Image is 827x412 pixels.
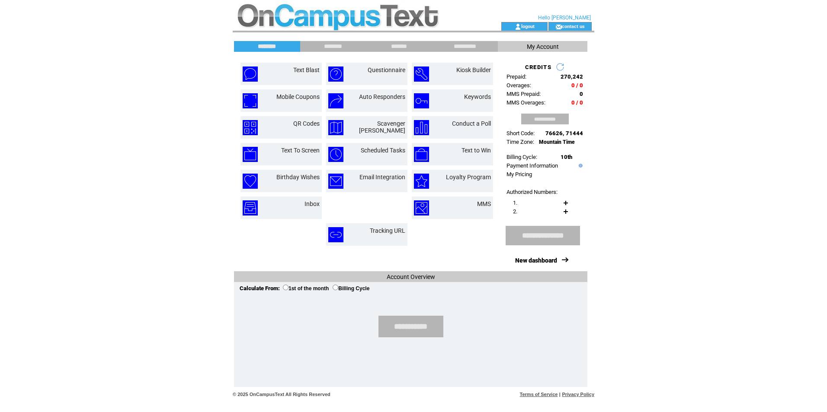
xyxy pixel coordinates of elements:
[414,67,429,82] img: kiosk-builder.png
[328,120,343,135] img: scavenger-hunt.png
[538,15,591,21] span: Hello [PERSON_NAME]
[506,99,545,106] span: MMS Overages:
[506,189,558,195] span: Authorized Numbers:
[359,93,405,100] a: Auto Responders
[506,91,541,97] span: MMS Prepaid:
[452,120,491,127] a: Conduct a Poll
[506,162,558,169] a: Payment Information
[281,147,320,154] a: Text To Screen
[414,200,429,216] img: mms.png
[456,67,491,73] a: Kiosk Builder
[333,285,338,290] input: Billing Cycle
[580,91,583,97] span: 0
[506,139,534,145] span: Time Zone:
[276,93,320,100] a: Mobile Coupons
[370,227,405,234] a: Tracking URL
[328,147,343,162] img: scheduled-tasks.png
[513,208,517,215] span: 2.
[515,23,521,30] img: account_icon.gif
[359,120,405,134] a: Scavenger [PERSON_NAME]
[243,93,258,108] img: mobile-coupons.png
[243,147,258,162] img: text-to-screen.png
[571,99,583,106] span: 0 / 0
[555,23,562,30] img: contact_us_icon.gif
[359,174,405,181] a: Email Integration
[462,147,491,154] a: Text to Win
[506,82,531,89] span: Overages:
[293,120,320,127] a: QR Codes
[414,93,429,108] img: keywords.png
[464,93,491,100] a: Keywords
[571,82,583,89] span: 0 / 0
[243,200,258,216] img: inbox.png
[477,200,491,207] a: MMS
[506,171,532,177] a: My Pricing
[506,73,526,80] span: Prepaid:
[243,174,258,189] img: birthday-wishes.png
[276,174,320,181] a: Birthday Wishes
[562,23,585,29] a: contact us
[520,392,558,397] a: Terms of Service
[328,93,343,108] img: auto-responders.png
[240,285,280,292] span: Calculate From:
[525,64,551,70] span: CREDITS
[283,285,329,292] label: 1st of the month
[387,273,435,280] span: Account Overview
[414,174,429,189] img: loyalty-program.png
[328,67,343,82] img: questionnaire.png
[513,200,517,206] span: 1.
[328,174,343,189] img: email-integration.png
[361,147,405,154] a: Scheduled Tasks
[414,120,429,135] img: conduct-a-poll.png
[506,154,537,160] span: Billing Cycle:
[243,67,258,82] img: text-blast.png
[521,23,535,29] a: logout
[446,174,491,181] a: Loyalty Program
[305,200,320,207] a: Inbox
[577,164,583,168] img: help.gif
[283,285,288,290] input: 1st of the month
[561,154,572,160] span: 10th
[368,67,405,73] a: Questionnaire
[328,227,343,242] img: tracking-url.png
[562,392,594,397] a: Privacy Policy
[243,120,258,135] img: qr-codes.png
[561,73,583,80] span: 270,242
[545,130,583,136] span: 76626, 71444
[527,43,559,50] span: My Account
[506,130,535,136] span: Short Code:
[515,257,557,264] a: New dashboard
[414,147,429,162] img: text-to-win.png
[293,67,320,73] a: Text Blast
[539,139,575,145] span: Mountain Time
[333,285,369,292] label: Billing Cycle
[559,392,561,397] span: |
[233,392,330,397] span: © 2025 OnCampusText All Rights Reserved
